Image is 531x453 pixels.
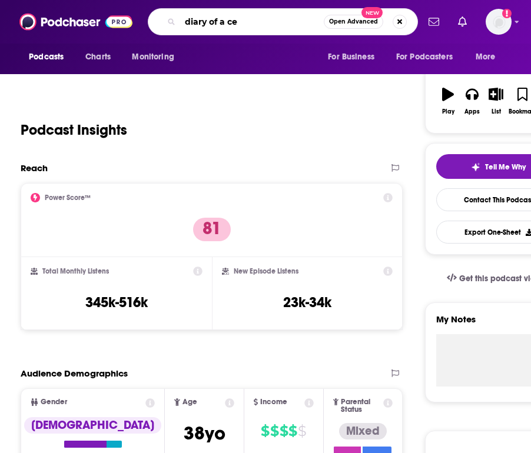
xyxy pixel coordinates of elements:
[78,46,118,68] a: Charts
[21,121,127,139] h1: Podcast Insights
[261,422,269,441] span: $
[298,422,306,441] span: $
[485,162,526,172] span: Tell Me Why
[361,7,383,18] span: New
[19,11,132,33] img: Podchaser - Follow, Share and Rate Podcasts
[436,80,460,122] button: Play
[283,294,331,311] h3: 23k-34k
[341,398,381,414] span: Parental Status
[21,368,128,379] h2: Audience Demographics
[396,49,453,65] span: For Podcasters
[270,422,278,441] span: $
[502,9,512,18] svg: Add a profile image
[460,80,484,122] button: Apps
[424,12,444,32] a: Show notifications dropdown
[486,9,512,35] img: User Profile
[324,15,383,29] button: Open AdvancedNew
[389,46,470,68] button: open menu
[442,108,454,115] div: Play
[41,398,67,406] span: Gender
[148,8,418,35] div: Search podcasts, credits, & more...
[21,46,79,68] button: open menu
[193,218,231,241] p: 81
[184,422,225,445] span: 38 yo
[85,49,111,65] span: Charts
[486,9,512,35] button: Show profile menu
[492,108,501,115] div: List
[467,46,510,68] button: open menu
[85,294,148,311] h3: 345k-516k
[484,80,508,122] button: List
[328,49,374,65] span: For Business
[42,267,109,275] h2: Total Monthly Listens
[486,9,512,35] span: Logged in as autumncomm
[320,46,389,68] button: open menu
[24,417,161,434] div: [DEMOGRAPHIC_DATA]
[464,108,480,115] div: Apps
[453,12,472,32] a: Show notifications dropdown
[476,49,496,65] span: More
[182,398,197,406] span: Age
[329,19,378,25] span: Open Advanced
[234,267,298,275] h2: New Episode Listens
[132,49,174,65] span: Monitoring
[21,162,48,174] h2: Reach
[339,423,387,439] div: Mixed
[29,49,64,65] span: Podcasts
[471,162,480,172] img: tell me why sparkle
[124,46,189,68] button: open menu
[180,12,324,31] input: Search podcasts, credits, & more...
[45,194,91,202] h2: Power Score™
[260,398,287,406] span: Income
[288,422,297,441] span: $
[280,422,288,441] span: $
